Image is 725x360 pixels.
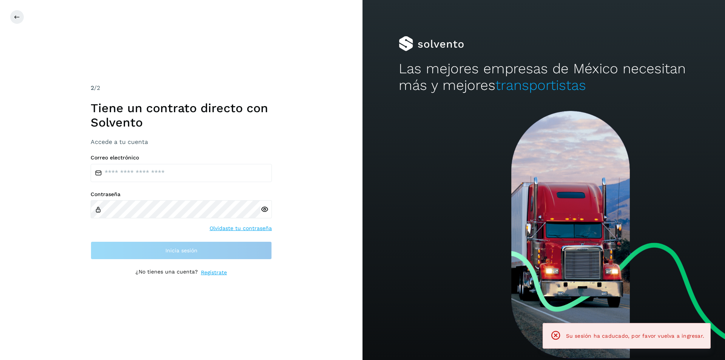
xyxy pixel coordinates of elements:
span: Inicia sesión [165,248,197,253]
h1: Tiene un contrato directo con Solvento [91,101,272,130]
a: Regístrate [201,269,227,277]
h3: Accede a tu cuenta [91,138,272,145]
a: Olvidaste tu contraseña [210,224,272,232]
h2: Las mejores empresas de México necesitan más y mejores [399,60,689,94]
label: Correo electrónico [91,155,272,161]
span: 2 [91,84,94,91]
span: transportistas [495,77,586,93]
div: /2 [91,83,272,93]
label: Contraseña [91,191,272,198]
p: ¿No tienes una cuenta? [136,269,198,277]
button: Inicia sesión [91,241,272,260]
span: Su sesión ha caducado, por favor vuelva a ingresar. [566,333,704,339]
